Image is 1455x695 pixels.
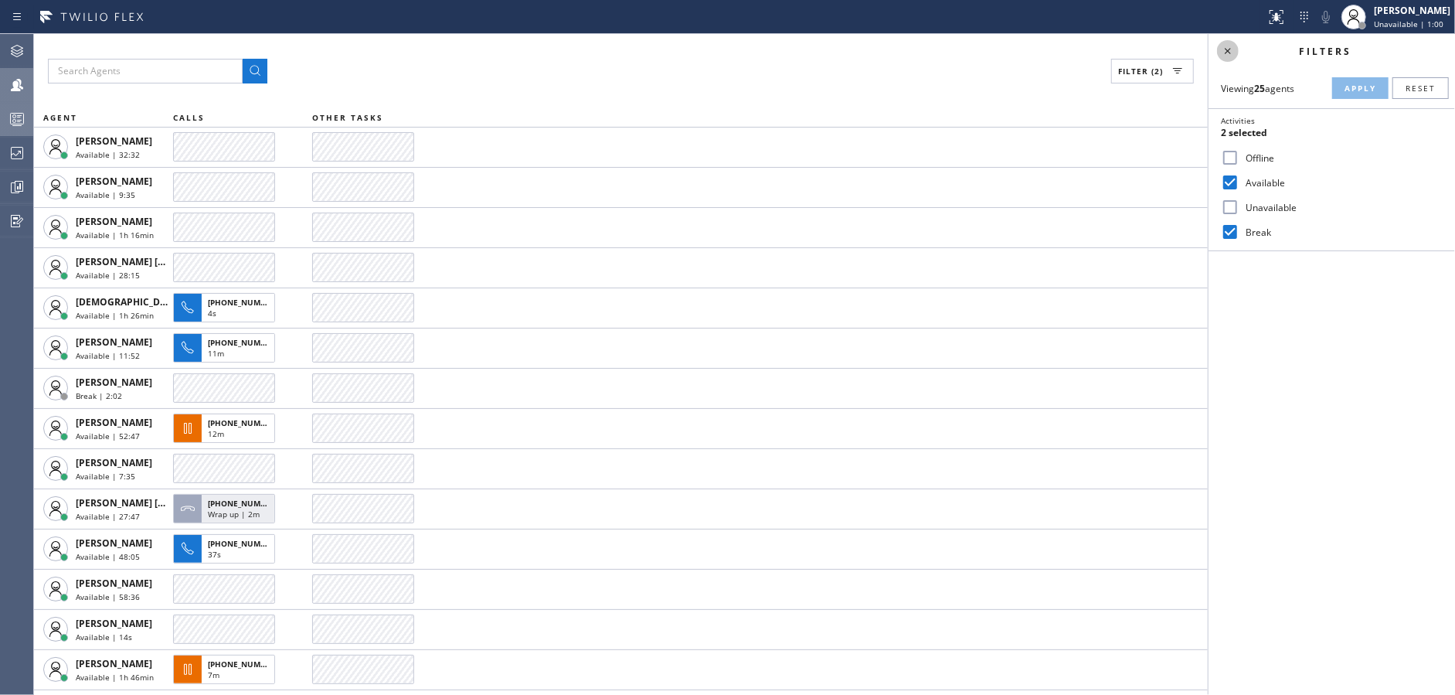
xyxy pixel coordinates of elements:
span: Available | 11:52 [76,350,140,361]
span: [PERSON_NAME] [76,376,152,389]
span: Break | 2:02 [76,390,122,401]
button: Filter (2) [1111,59,1194,83]
span: [PERSON_NAME] [76,135,152,148]
label: Available [1239,176,1443,189]
span: [PERSON_NAME] [76,657,152,670]
span: OTHER TASKS [312,112,383,123]
span: Reset [1406,83,1436,94]
span: CALLS [173,112,205,123]
label: Offline [1239,152,1443,165]
span: Available | 48:05 [76,551,140,562]
span: [PHONE_NUMBER] [208,498,278,509]
span: 37s [208,549,221,560]
span: [PERSON_NAME] [76,577,152,590]
span: AGENT [43,112,77,123]
span: [PERSON_NAME] [76,215,152,228]
span: [PHONE_NUMBER] [208,538,278,549]
span: [PHONE_NUMBER] [208,337,278,348]
div: Activities [1221,115,1443,126]
span: Viewing agents [1221,82,1294,95]
button: [PHONE_NUMBER]4s [173,288,280,327]
label: Break [1239,226,1443,239]
span: 11m [208,348,224,359]
span: Wrap up | 2m [208,509,260,520]
span: Available | 14s [76,632,132,642]
span: Filters [1300,45,1352,58]
span: [PERSON_NAME] [PERSON_NAME] Dahil [76,496,258,509]
button: [PHONE_NUMBER]7m [173,650,280,689]
span: [PHONE_NUMBER] [208,417,278,428]
span: Available | 52:47 [76,431,140,441]
span: [PERSON_NAME] [76,336,152,349]
input: Search Agents [48,59,243,83]
span: [PERSON_NAME] [76,456,152,469]
button: [PHONE_NUMBER]11m [173,329,280,367]
button: [PHONE_NUMBER]12m [173,409,280,448]
span: Available | 9:35 [76,189,135,200]
button: [PHONE_NUMBER]Wrap up | 2m [173,489,280,528]
label: Unavailable [1239,201,1443,214]
span: Available | 58:36 [76,591,140,602]
span: [PERSON_NAME] [76,175,152,188]
span: [PHONE_NUMBER] [208,659,278,669]
span: Available | 7:35 [76,471,135,482]
button: [PHONE_NUMBER]37s [173,530,280,568]
span: [PERSON_NAME] [76,416,152,429]
span: [DEMOGRAPHIC_DATA][PERSON_NAME] [76,295,257,308]
span: Available | 28:15 [76,270,140,281]
button: Apply [1332,77,1389,99]
span: [PHONE_NUMBER] [208,297,278,308]
span: [PERSON_NAME] [76,537,152,550]
span: Available | 1h 26min [76,310,154,321]
span: Available | 1h 46min [76,672,154,683]
span: [PERSON_NAME] [76,617,152,630]
span: [PERSON_NAME] [PERSON_NAME] [76,255,231,268]
span: Unavailable | 1:00 [1374,19,1443,29]
strong: 25 [1254,82,1265,95]
button: Mute [1315,6,1337,28]
span: 2 selected [1221,126,1267,139]
span: 4s [208,308,216,319]
span: Available | 1h 16min [76,230,154,240]
button: Reset [1392,77,1449,99]
span: 7m [208,669,219,680]
div: [PERSON_NAME] [1374,4,1450,17]
span: Available | 32:32 [76,149,140,160]
span: Apply [1345,83,1376,94]
span: Filter (2) [1118,66,1163,77]
span: Available | 27:47 [76,511,140,522]
span: 12m [208,428,224,439]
